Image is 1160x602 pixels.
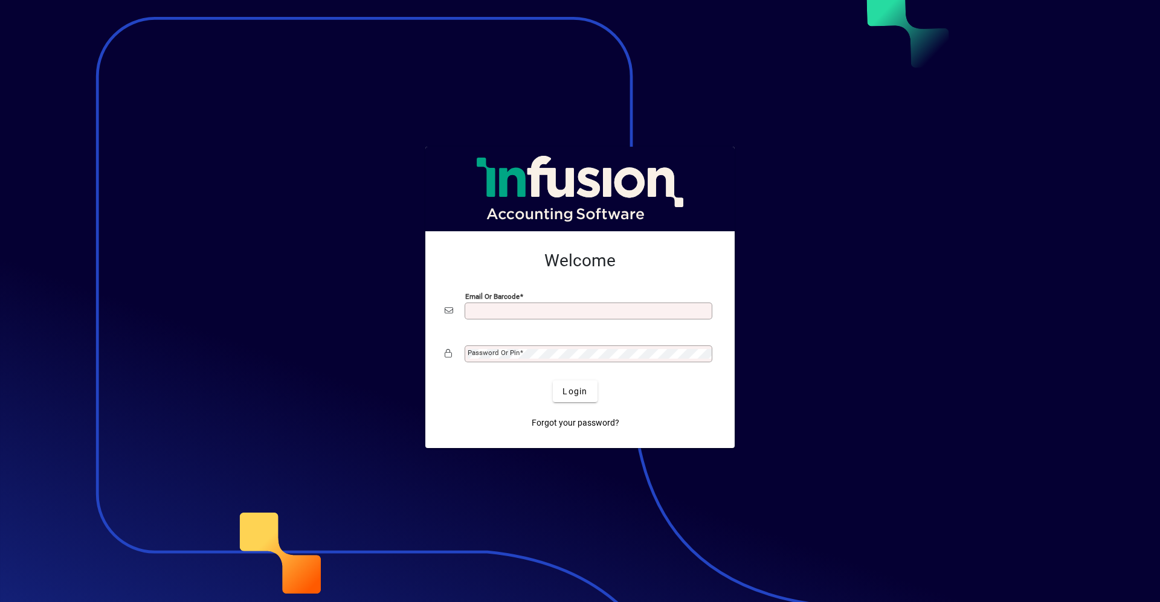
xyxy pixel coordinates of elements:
[465,292,520,301] mat-label: Email or Barcode
[562,385,587,398] span: Login
[527,412,624,434] a: Forgot your password?
[553,380,597,402] button: Login
[445,251,715,271] h2: Welcome
[468,348,520,357] mat-label: Password or Pin
[532,417,619,429] span: Forgot your password?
